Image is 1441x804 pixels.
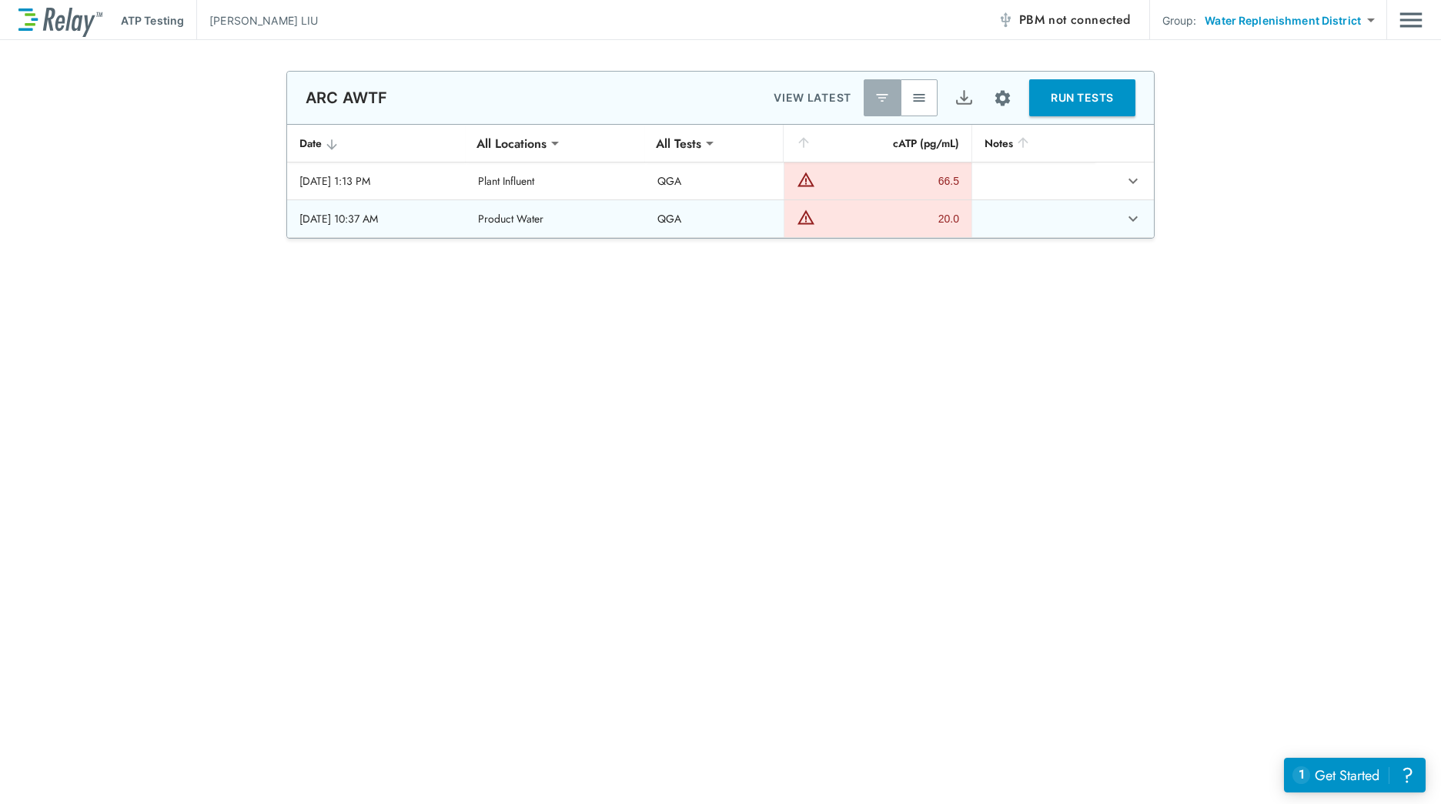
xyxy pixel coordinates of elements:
[945,79,982,116] button: Export
[1048,11,1130,28] span: not connected
[1019,9,1131,31] span: PBM
[287,125,466,162] th: Date
[991,5,1137,35] button: PBM not connected
[18,4,102,37] img: LuminUltra Relay
[466,128,557,159] div: All Locations
[985,134,1083,152] div: Notes
[797,208,815,226] img: Warning
[1120,206,1146,232] button: expand row
[796,134,959,152] div: cATP (pg/mL)
[306,89,387,107] p: ARC AWTF
[287,125,1154,238] table: sticky table
[1162,12,1197,28] p: Group:
[1399,5,1423,35] img: Drawer Icon
[209,12,318,28] p: [PERSON_NAME] LIU
[993,89,1012,108] img: Settings Icon
[819,211,959,226] div: 20.0
[874,90,890,106] img: Latest
[645,128,712,159] div: All Tests
[819,173,959,189] div: 66.5
[797,170,815,189] img: Warning
[911,90,927,106] img: View All
[645,200,784,237] td: QGA
[982,78,1023,119] button: Site setup
[955,89,974,108] img: Export Icon
[645,162,784,199] td: QGA
[1120,168,1146,194] button: expand row
[466,200,646,237] td: Product Water
[1284,758,1426,792] iframe: Resource center
[1399,5,1423,35] button: Main menu
[774,89,851,107] p: VIEW LATEST
[466,162,646,199] td: Plant Influent
[299,173,453,189] div: [DATE] 1:13 PM
[998,12,1013,28] img: Offline Icon
[299,211,453,226] div: [DATE] 10:37 AM
[1029,79,1135,116] button: RUN TESTS
[121,12,184,28] p: ATP Testing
